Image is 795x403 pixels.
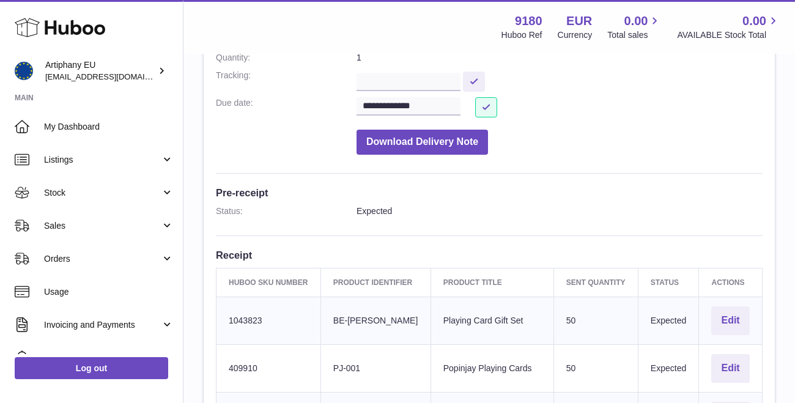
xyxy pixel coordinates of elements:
[45,72,180,81] span: [EMAIL_ADDRESS][DOMAIN_NAME]
[44,253,161,265] span: Orders
[711,306,749,335] button: Edit
[320,297,431,345] td: BE-[PERSON_NAME]
[431,268,553,297] th: Product title
[558,29,593,41] div: Currency
[677,13,780,41] a: 0.00 AVAILABLE Stock Total
[216,205,357,217] dt: Status:
[501,29,542,41] div: Huboo Ref
[44,319,161,331] span: Invoicing and Payments
[216,297,321,345] td: 1043823
[638,344,699,392] td: Expected
[553,344,638,392] td: 50
[553,268,638,297] th: Sent Quantity
[216,268,321,297] th: Huboo SKU Number
[357,130,488,155] button: Download Delivery Note
[553,297,638,345] td: 50
[607,13,662,41] a: 0.00 Total sales
[216,186,763,199] h3: Pre-receipt
[638,297,699,345] td: Expected
[677,29,780,41] span: AVAILABLE Stock Total
[45,59,155,83] div: Artiphany EU
[44,352,174,364] span: Cases
[607,29,662,41] span: Total sales
[711,354,749,383] button: Edit
[44,154,161,166] span: Listings
[357,205,763,217] dd: Expected
[742,13,766,29] span: 0.00
[431,297,553,345] td: Playing Card Gift Set
[638,268,699,297] th: Status
[216,70,357,91] dt: Tracking:
[44,220,161,232] span: Sales
[15,62,33,80] img: artiphany@artiphany.eu
[216,248,763,262] h3: Receipt
[44,121,174,133] span: My Dashboard
[216,52,357,64] dt: Quantity:
[515,13,542,29] strong: 9180
[15,357,168,379] a: Log out
[320,268,431,297] th: Product Identifier
[44,187,161,199] span: Stock
[320,344,431,392] td: PJ-001
[624,13,648,29] span: 0.00
[44,286,174,298] span: Usage
[699,268,763,297] th: Actions
[431,344,553,392] td: Popinjay Playing Cards
[216,344,321,392] td: 409910
[566,13,592,29] strong: EUR
[357,52,763,64] dd: 1
[216,97,357,117] dt: Due date:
